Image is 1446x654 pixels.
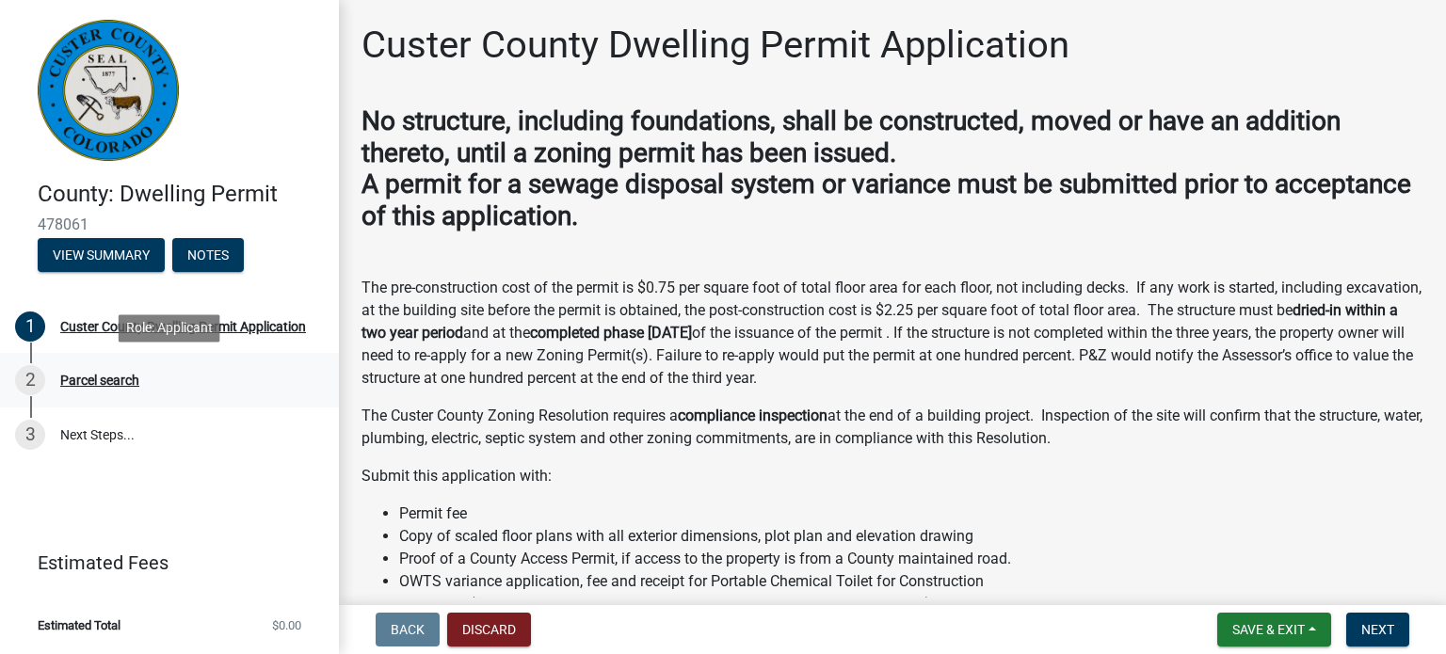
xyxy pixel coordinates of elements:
button: Next [1346,613,1409,646]
div: Custer County Dwelling Permit Application [60,320,306,333]
p: The Custer County Zoning Resolution requires a at the end of a building project. Inspection of th... [361,405,1423,450]
button: Discard [447,613,531,646]
li: Copy of scaled floor plans with all exterior dimensions, plot plan and elevation drawing [399,525,1423,548]
span: $0.00 [272,619,301,631]
img: Custer County, Colorado [38,20,179,161]
a: Estimated Fees [15,544,309,582]
li: Gate code (can be submitted on a separate sheet which will not be placed in file) [399,593,1423,615]
div: 1 [15,311,45,342]
li: Proof of a County Access Permit, if access to the property is from a County maintained road. [399,548,1423,570]
button: Save & Exit [1217,613,1331,646]
button: View Summary [38,238,165,272]
button: Back [376,613,440,646]
span: Save & Exit [1232,622,1305,637]
div: 2 [15,365,45,395]
p: Submit this application with: [361,465,1423,487]
strong: compliance inspection [678,407,827,424]
strong: completed phase [DATE] [530,324,692,342]
span: Estimated Total [38,619,120,631]
div: Parcel search [60,374,139,387]
li: OWTS variance application, fee and receipt for Portable Chemical Toilet for Construction [399,570,1423,593]
span: 478061 [38,215,301,233]
h1: Custer County Dwelling Permit Application [361,23,1069,68]
strong: A permit for a sewage disposal system or variance must be submitted prior to acceptance of this a... [361,168,1411,231]
button: Notes [172,238,244,272]
div: Role: Applicant [119,314,220,342]
wm-modal-confirm: Notes [172,248,244,263]
div: 3 [15,420,45,450]
span: Next [1361,622,1394,637]
h4: County: Dwelling Permit [38,181,324,208]
strong: No structure, including foundations, shall be constructed, moved or have an addition thereto, unt... [361,105,1341,168]
wm-modal-confirm: Summary [38,248,165,263]
p: The pre-construction cost of the permit is $0.75 per square foot of total floor area for each flo... [361,277,1423,390]
span: Back [391,622,425,637]
li: Permit fee [399,502,1423,525]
